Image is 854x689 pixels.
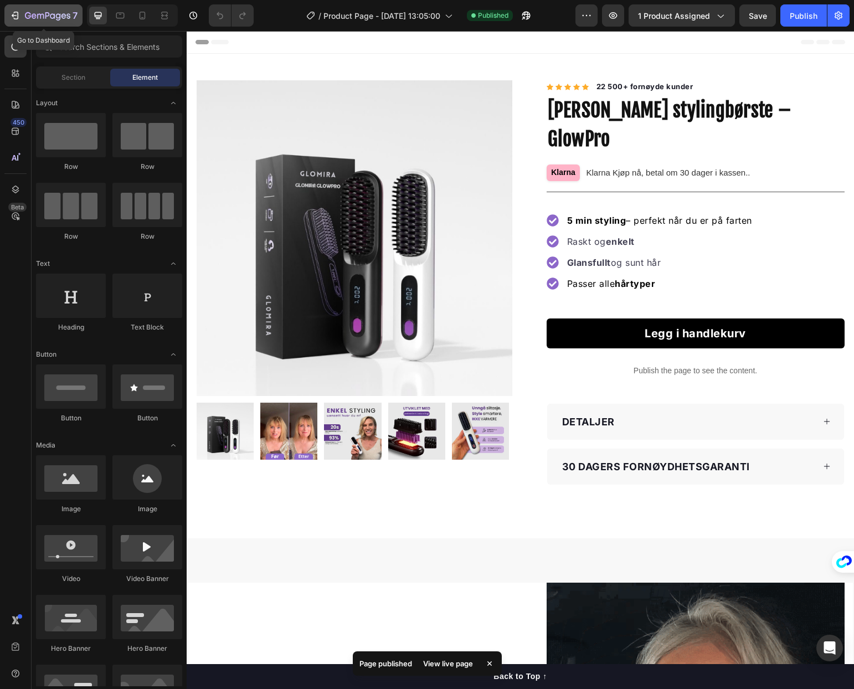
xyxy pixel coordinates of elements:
[380,247,469,258] span: Passer alle
[73,9,78,22] p: 7
[8,203,27,212] div: Beta
[816,635,843,661] div: Open Intercom Messenger
[36,349,56,359] span: Button
[187,31,854,689] iframe: Design area
[739,4,776,27] button: Save
[428,247,469,258] strong: hårtyper
[364,137,389,146] text: Klarna
[307,640,360,651] div: Back to Top ↑
[318,10,321,22] span: /
[36,504,106,514] div: Image
[380,204,565,217] p: Raskt og
[112,504,182,514] div: Image
[478,11,508,20] span: Published
[36,644,106,654] div: Hero Banner
[36,413,106,423] div: Button
[375,385,428,397] strong: DETALJER
[4,4,83,27] button: 7
[164,255,182,272] span: Toggle open
[36,232,106,241] div: Row
[36,440,55,450] span: Media
[380,225,565,238] p: og sunt hår
[400,136,564,147] span: Klarna Kjøp nå, betal om 30 dager i kassen..
[419,205,448,216] strong: enkelt
[638,10,710,22] span: 1 product assigned
[749,11,767,20] span: Save
[164,94,182,112] span: Toggle open
[112,162,182,172] div: Row
[164,346,182,363] span: Toggle open
[61,73,85,83] span: Section
[380,184,565,195] span: – perfekt når du er på farten
[36,35,182,58] input: Search Sections & Elements
[112,413,182,423] div: Button
[164,436,182,454] span: Toggle open
[209,4,254,27] div: Undo/Redo
[359,658,412,669] p: Page published
[36,162,106,172] div: Row
[360,287,658,317] button: Legg i handlekurv
[112,322,182,332] div: Text Block
[36,574,106,584] div: Video
[458,294,559,311] div: Legg i handlekurv
[112,574,182,584] div: Video Banner
[410,50,507,61] p: 22 500+ fornøyde kunder
[629,4,735,27] button: 1 product assigned
[375,430,563,441] strong: 30 DAGERS FORNØYDHETSGARANTI
[36,259,50,269] span: Text
[112,232,182,241] div: Row
[380,184,440,195] strong: 5 min styling
[112,644,182,654] div: Hero Banner
[36,98,58,108] span: Layout
[323,10,440,22] span: Product Page - [DATE] 13:05:00
[132,73,158,83] span: Element
[360,334,658,346] p: Publish the page to see the content.
[780,4,827,27] button: Publish
[380,226,424,237] strong: Glansfullt
[790,10,817,22] div: Publish
[36,322,106,332] div: Heading
[416,656,480,671] div: View live page
[11,118,27,127] div: 450
[360,64,658,124] h1: [PERSON_NAME] stylingbørste – GlowPro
